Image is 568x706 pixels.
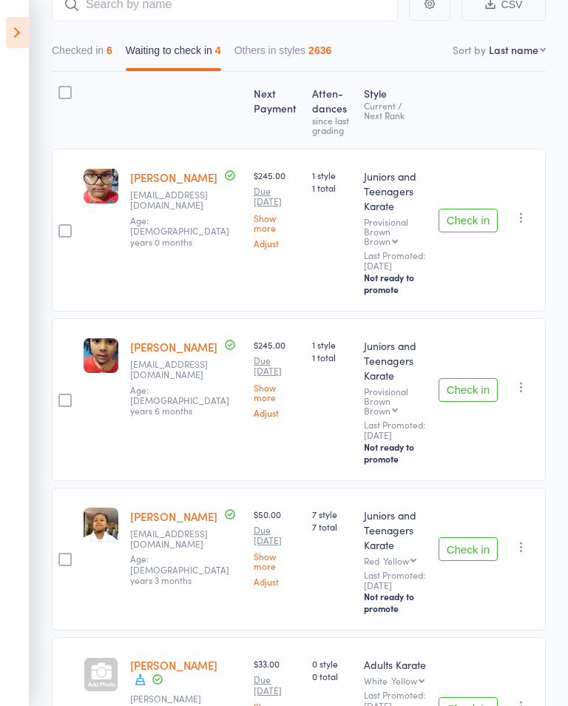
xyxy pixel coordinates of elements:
[254,525,300,546] small: Due [DATE]
[364,676,427,685] div: White
[254,508,300,587] div: $50.00
[126,37,221,71] button: Waiting to check in4
[312,351,352,363] span: 1 total
[312,670,352,682] span: 0 total
[254,551,300,571] a: Show more
[364,657,427,672] div: Adults Karate
[364,406,390,415] div: Brown
[130,189,226,211] small: sabighimire43@gmail.com
[106,44,112,56] div: 6
[254,383,300,402] a: Show more
[254,408,300,417] a: Adjust
[312,181,352,194] span: 1 total
[383,556,409,565] div: Yellow
[364,338,427,383] div: Juniors and Teenagers Karate
[312,115,352,135] div: since last grading
[364,508,427,552] div: Juniors and Teenagers Karate
[364,250,427,272] small: Last Promoted: [DATE]
[84,338,118,373] img: image1619595221.png
[234,37,332,71] button: Others in styles2636
[52,37,112,71] button: Checked in6
[364,556,427,565] div: Red
[364,236,390,246] div: Brown
[364,570,427,591] small: Last Promoted: [DATE]
[84,508,118,542] img: image1682724421.png
[364,420,427,441] small: Last Promoted: [DATE]
[130,383,229,417] span: Age: [DEMOGRAPHIC_DATA] years 6 months
[130,552,229,586] span: Age: [DEMOGRAPHIC_DATA] years 3 months
[364,217,427,246] div: Provisional Brown
[254,576,300,586] a: Adjust
[439,209,498,232] button: Check in
[254,186,300,207] small: Due [DATE]
[84,169,118,204] img: image1619595190.png
[130,508,217,524] a: [PERSON_NAME]
[364,386,427,415] div: Provisional Brown
[453,42,486,57] label: Sort by
[254,213,300,232] a: Show more
[358,78,433,142] div: Style
[312,520,352,533] span: 7 total
[130,339,217,354] a: [PERSON_NAME]
[312,657,352,670] span: 0 style
[130,359,226,380] small: sabighimire43@gmail.com
[130,169,217,185] a: [PERSON_NAME]
[364,272,427,295] div: Not ready to promote
[312,338,352,351] span: 1 style
[254,674,300,696] small: Due [DATE]
[364,169,427,213] div: Juniors and Teenagers Karate
[130,528,226,550] small: angelika1981@gmail.com
[439,537,498,561] button: Check in
[130,214,229,248] span: Age: [DEMOGRAPHIC_DATA] years 0 months
[312,508,352,520] span: 7 style
[312,169,352,181] span: 1 style
[364,441,427,465] div: Not ready to promote
[306,78,358,142] div: Atten­dances
[248,78,306,142] div: Next Payment
[130,657,217,673] a: [PERSON_NAME]
[364,591,427,614] div: Not ready to promote
[254,338,300,417] div: $245.00
[391,676,417,685] div: Yellow
[254,238,300,248] a: Adjust
[215,44,221,56] div: 4
[254,355,300,377] small: Due [DATE]
[364,101,427,120] div: Current / Next Rank
[439,378,498,402] button: Check in
[489,42,538,57] div: Last name
[308,44,331,56] div: 2636
[254,169,300,248] div: $245.00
